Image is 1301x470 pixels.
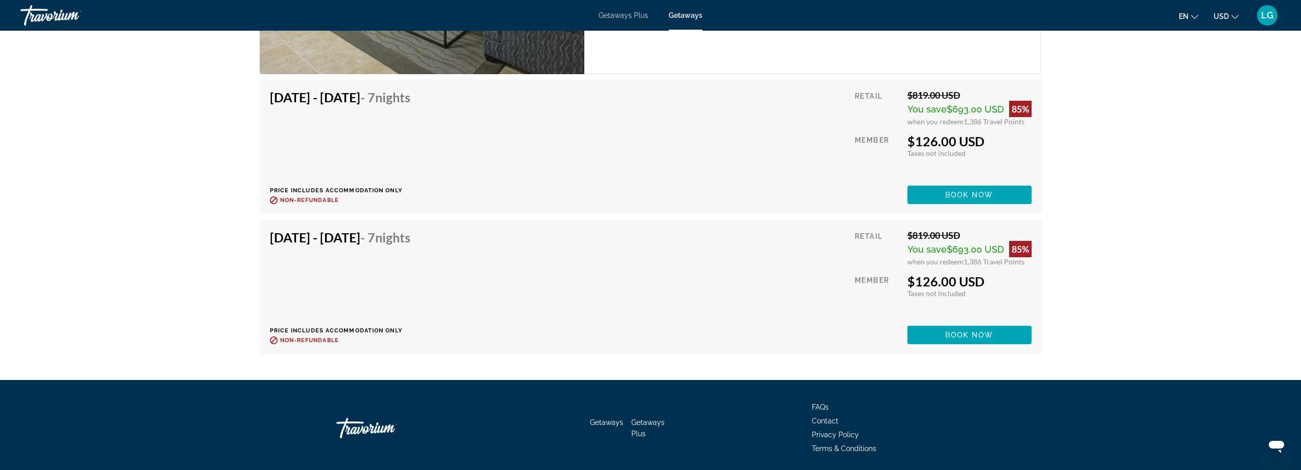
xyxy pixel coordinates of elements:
[20,2,123,29] a: Travorium
[1214,9,1239,24] button: Change currency
[360,230,410,245] span: - 7
[336,413,439,443] a: Travorium
[964,257,1024,266] span: 1,386 Travel Points
[907,244,947,255] span: You save
[855,89,899,126] div: Retail
[812,403,829,411] a: FAQs
[907,89,1032,101] div: $819.00 USD
[855,230,899,266] div: Retail
[1179,12,1189,20] span: en
[947,104,1004,115] span: $693.00 USD
[669,11,702,19] a: Getaways
[1261,10,1273,20] span: LG
[907,117,964,126] span: when you redeem
[812,444,876,453] a: Terms & Conditions
[855,133,899,178] div: Member
[907,186,1032,204] button: Book now
[1009,101,1032,117] div: 85%
[812,417,838,425] a: Contact
[631,418,665,438] a: Getaways Plus
[1254,5,1281,26] button: User Menu
[907,133,1032,149] div: $126.00 USD
[1214,12,1229,20] span: USD
[1179,9,1198,24] button: Change language
[907,274,1032,289] div: $126.00 USD
[270,89,410,105] h4: [DATE] - [DATE]
[907,257,964,266] span: when you redeem
[907,326,1032,344] button: Book now
[855,274,899,318] div: Member
[360,89,410,105] span: - 7
[280,337,339,344] span: Non-refundable
[1260,429,1293,462] iframe: Button to launch messaging window
[907,104,947,115] span: You save
[599,11,648,19] a: Getaways Plus
[907,230,1032,241] div: $819.00 USD
[947,244,1004,255] span: $693.00 USD
[280,197,339,204] span: Non-refundable
[945,191,994,199] span: Book now
[907,149,966,158] span: Taxes not included
[590,418,623,427] a: Getaways
[945,331,994,339] span: Book now
[1009,241,1032,257] div: 85%
[375,89,410,105] span: Nights
[270,230,410,245] h4: [DATE] - [DATE]
[270,187,418,194] p: Price includes accommodation only
[270,327,418,334] p: Price includes accommodation only
[375,230,410,245] span: Nights
[812,431,859,439] a: Privacy Policy
[964,117,1024,126] span: 1,386 Travel Points
[907,289,966,298] span: Taxes not included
